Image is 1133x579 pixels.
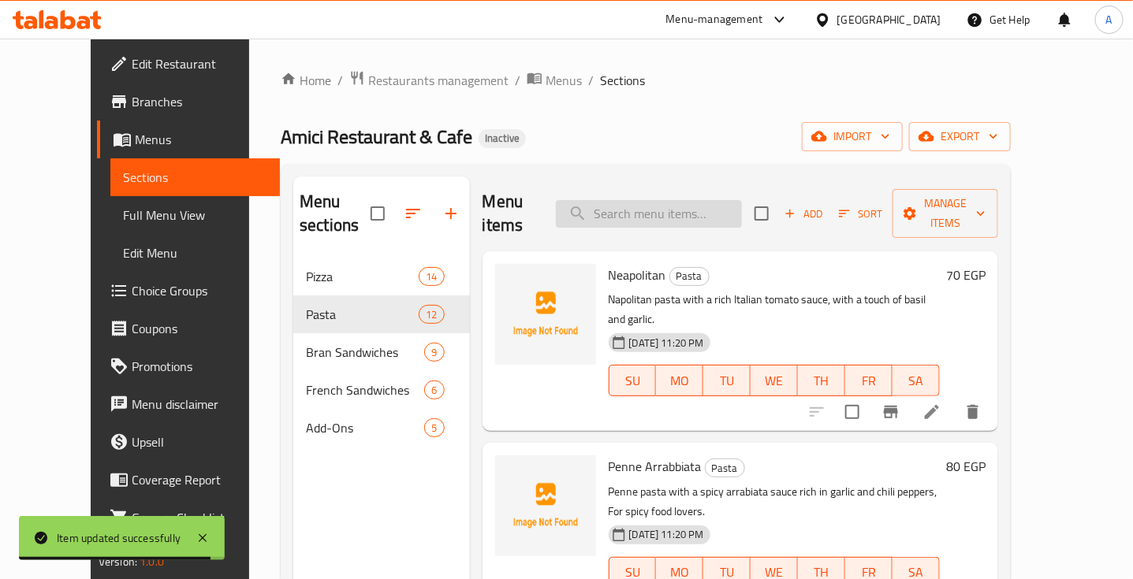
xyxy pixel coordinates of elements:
a: Grocery Checklist [97,499,280,536]
nav: Menu sections [293,251,470,453]
div: Inactive [479,129,526,148]
span: [DATE] 11:20 PM [623,336,710,351]
div: Item updated successfully [57,529,181,547]
span: 12 [419,307,443,322]
span: Coverage Report [132,470,267,489]
div: items [424,418,444,437]
span: Manage items [905,194,986,233]
div: French Sandwiches6 [293,371,470,409]
span: Select to update [836,395,869,429]
span: import [814,127,890,147]
a: Branches [97,83,280,121]
span: A [1106,11,1113,28]
li: / [515,71,520,90]
div: Bran Sandwiches [306,343,424,362]
button: export [909,122,1011,151]
span: 14 [419,269,443,284]
span: SA [899,369,934,392]
span: Inactive [479,132,526,145]
span: Sections [123,168,267,187]
span: export [922,127,998,147]
span: Select all sections [361,197,394,230]
h2: Menu sections [300,190,371,237]
span: Sections [600,71,645,90]
div: items [419,305,444,324]
span: Coupons [132,319,267,338]
span: Full Menu View [123,206,267,225]
div: items [424,380,444,399]
span: Choice Groups [132,281,267,300]
a: Coverage Report [97,461,280,499]
button: TU [703,365,751,396]
span: 5 [425,421,443,436]
span: Pasta [706,459,744,477]
span: Branches [132,92,267,111]
h6: 80 EGP [946,455,986,477]
button: Sort [835,202,886,226]
span: Pasta [670,267,709,285]
p: Napolitan pasta with a rich Italian tomato sauce, with a touch of basil and garlic. [609,290,941,329]
span: 1.0.0 [140,551,164,572]
div: Bran Sandwiches9 [293,333,470,371]
span: Promotions [132,357,267,376]
span: TH [804,369,839,392]
div: Pasta12 [293,295,470,333]
h2: Menu items [483,190,538,237]
a: Upsell [97,423,280,461]
span: Menus [135,130,267,149]
span: Restaurants management [368,71,509,90]
span: Add item [778,202,829,226]
span: 6 [425,383,443,398]
span: Neapolitan [609,263,666,287]
div: Pizza [306,267,419,286]
span: Edit Menu [123,243,267,262]
span: Version: [99,551,137,572]
a: Edit Restaurant [97,45,280,83]
button: FR [845,365,893,396]
button: Branch-specific-item [872,393,910,431]
div: Menu-management [666,10,763,29]
button: delete [954,393,992,431]
button: SA [893,365,940,396]
span: TU [710,369,744,392]
span: Menus [546,71,582,90]
span: Edit Restaurant [132,54,267,73]
span: Sort items [829,202,893,226]
span: Amici Restaurant & Cafe [281,119,472,154]
a: Home [281,71,331,90]
span: Penne Arrabbiata [609,455,702,478]
div: items [419,267,444,286]
a: Edit menu item [922,403,941,421]
span: Grocery Checklist [132,508,267,527]
div: Add-Ons5 [293,409,470,447]
button: WE [751,365,798,396]
span: MO [662,369,697,392]
div: Pasta [669,267,710,286]
span: French Sandwiches [306,380,424,399]
a: Menu disclaimer [97,385,280,423]
span: SU [616,369,650,392]
span: Select section [745,197,778,230]
a: Menus [527,70,582,91]
div: Pizza14 [293,258,470,295]
span: Sort sections [394,195,432,232]
span: Pasta [306,305,419,324]
span: Menu disclaimer [132,395,267,414]
span: FR [852,369,886,392]
span: Upsell [132,432,267,451]
a: Choice Groups [97,272,280,310]
li: / [588,71,594,90]
a: Menus [97,121,280,158]
a: Sections [110,158,280,196]
p: Penne pasta with a spicy arrabiata sauce rich in garlic and chili peppers, For spicy food lovers. [609,482,941,521]
button: Manage items [893,189,998,238]
div: items [424,343,444,362]
img: Neapolitan [495,264,596,365]
span: [DATE] 11:20 PM [623,527,710,542]
nav: breadcrumb [281,70,1011,91]
div: [GEOGRAPHIC_DATA] [837,11,941,28]
span: Add-Ons [306,418,424,437]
